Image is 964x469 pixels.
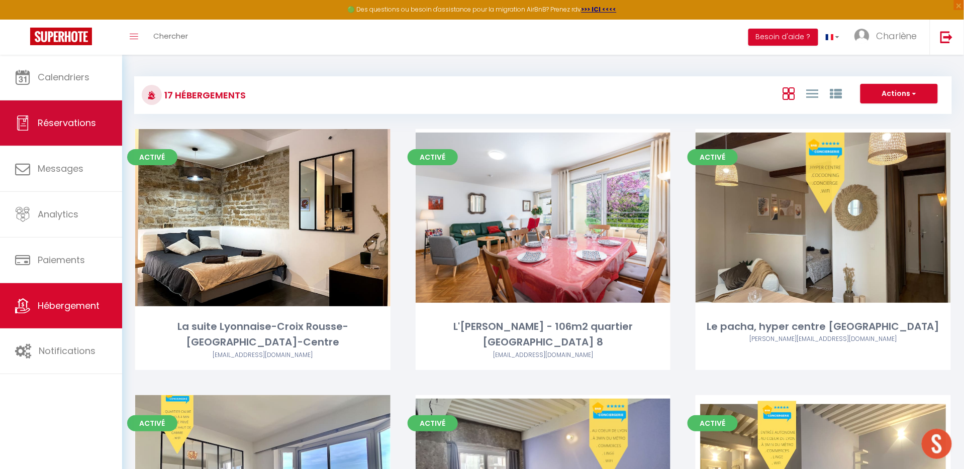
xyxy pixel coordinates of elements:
span: Hébergement [38,299,100,312]
a: >>> ICI <<<< [582,5,617,14]
button: Besoin d'aide ? [748,29,818,46]
img: logout [940,31,953,43]
span: Charlène [876,30,917,42]
a: Chercher [146,20,196,55]
span: Notifications [39,344,95,357]
div: L'[PERSON_NAME] - 106m2 quartier [GEOGRAPHIC_DATA] 8 [416,319,671,350]
a: Vue par Groupe [830,85,842,101]
div: Ouvrir le chat [922,429,952,459]
span: Activé [127,415,177,431]
span: Paiements [38,254,85,266]
h3: 17 Hébergements [162,84,246,106]
div: Airbnb [416,350,671,360]
span: Activé [688,149,738,165]
a: Vue en Liste [806,85,818,101]
button: Actions [860,84,938,104]
div: Airbnb [135,350,391,360]
div: La suite Lyonnaise-Croix Rousse-[GEOGRAPHIC_DATA]-Centre [135,319,391,350]
img: Super Booking [30,28,92,45]
span: Activé [688,415,738,431]
span: Activé [127,149,177,165]
span: Analytics [38,208,78,220]
span: Réservations [38,116,96,129]
span: Chercher [153,31,188,41]
a: ... Charlène [847,20,930,55]
img: ... [854,29,870,44]
div: Airbnb [696,334,951,344]
span: Messages [38,162,83,175]
div: Le pacha, hyper centre [GEOGRAPHIC_DATA] [696,319,951,334]
span: Activé [408,415,458,431]
span: Activé [408,149,458,165]
a: Vue en Box [783,85,795,101]
span: Calendriers [38,71,89,83]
